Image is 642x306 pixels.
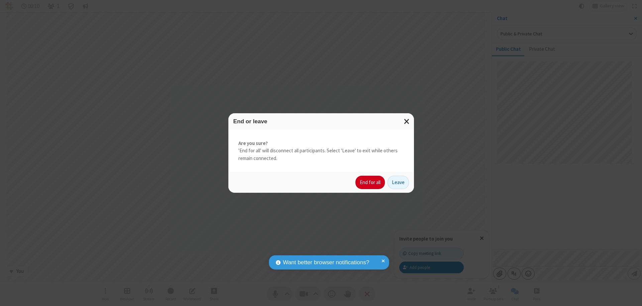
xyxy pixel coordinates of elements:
div: 'End for all' will disconnect all participants. Select 'Leave' to exit while others remain connec... [228,130,414,172]
button: Close modal [400,113,414,130]
button: End for all [355,176,385,189]
strong: Are you sure? [238,140,404,147]
span: Want better browser notifications? [283,258,369,267]
h3: End or leave [233,118,409,125]
button: Leave [388,176,409,189]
